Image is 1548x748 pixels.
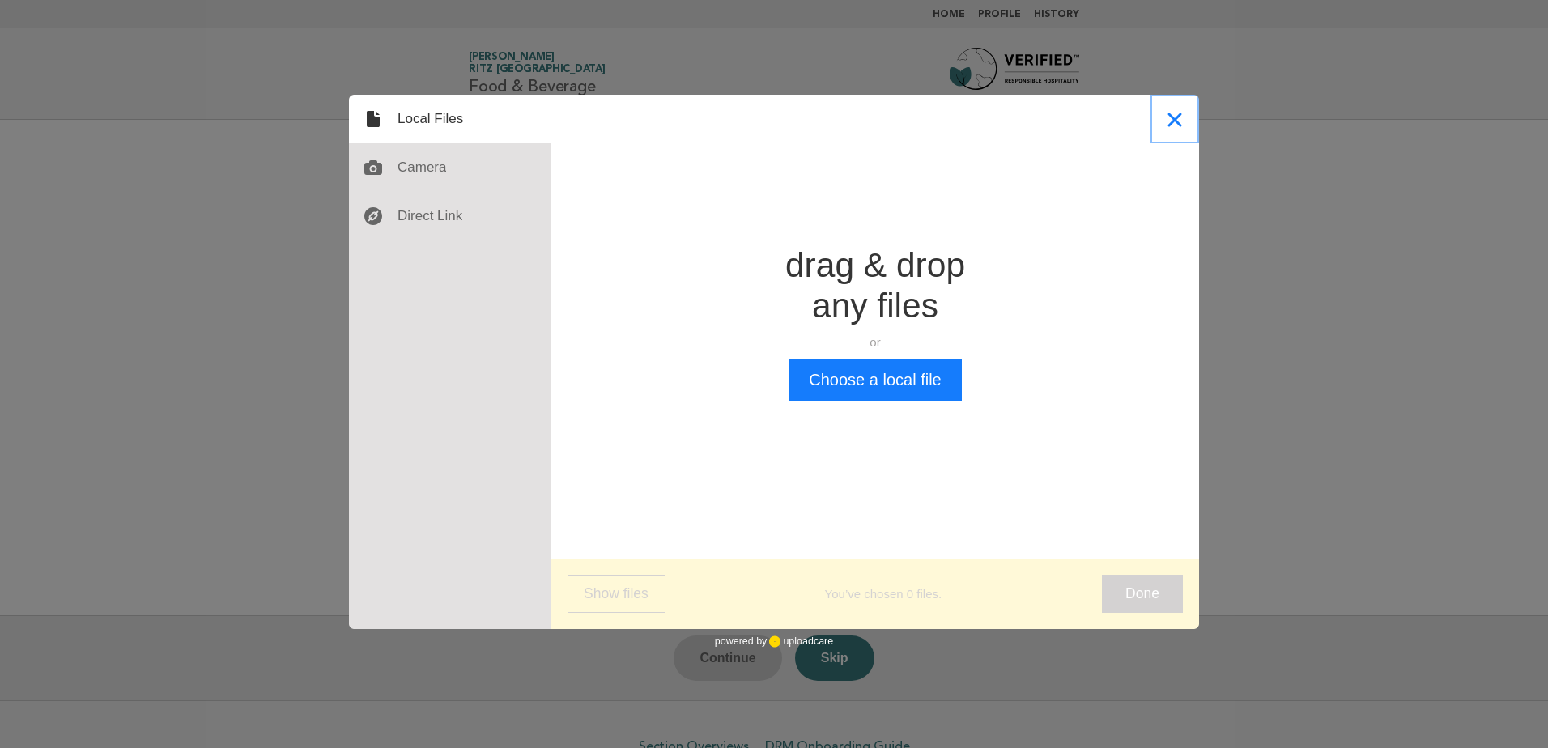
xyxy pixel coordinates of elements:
[715,629,833,653] div: powered by
[665,586,1102,602] div: You’ve chosen 0 files.
[349,143,551,192] div: Camera
[349,192,551,240] div: Direct Link
[1150,95,1199,143] button: Close
[1102,575,1183,613] button: Done
[568,575,665,613] button: Show files
[785,334,965,351] div: or
[785,245,965,326] div: drag & drop any files
[767,635,833,648] a: uploadcare
[349,95,551,143] div: Local Files
[789,359,961,401] button: Choose a local file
